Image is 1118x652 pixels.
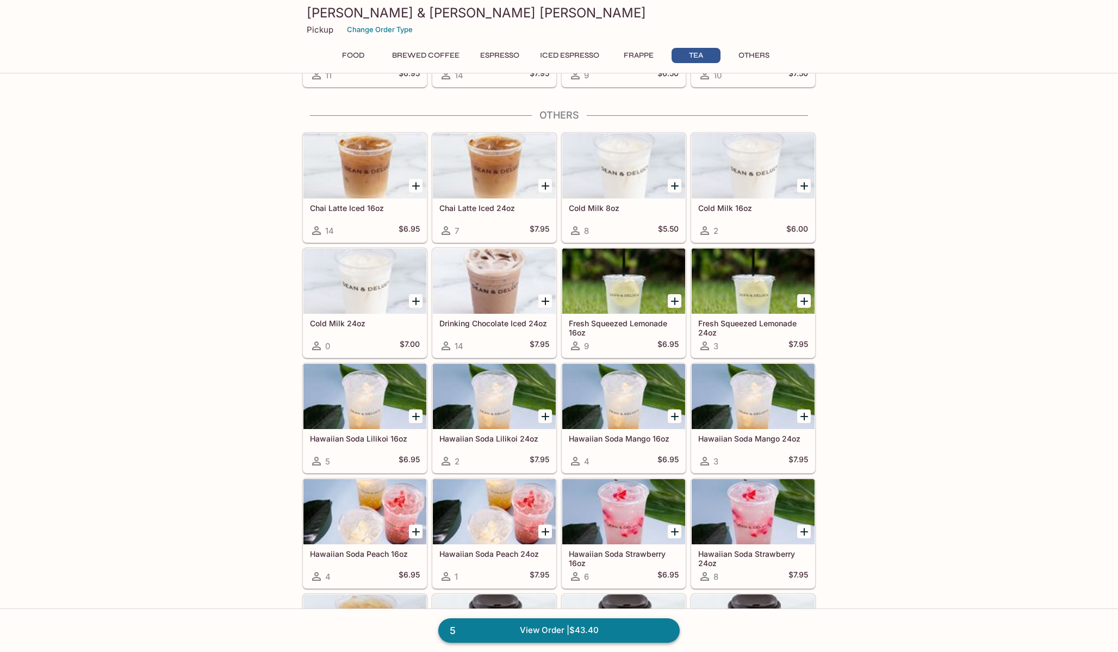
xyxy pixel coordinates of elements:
[455,226,459,236] span: 7
[399,570,420,583] h5: $6.95
[433,364,556,429] div: Hawaiian Soda Lilikoi 24oz
[614,48,663,63] button: Frappe
[432,248,556,358] a: Drinking Chocolate Iced 24oz14$7.95
[439,434,549,443] h5: Hawaiian Soda Lilikoi 24oz
[325,572,331,582] span: 4
[307,4,811,21] h3: [PERSON_NAME] & [PERSON_NAME] [PERSON_NAME]
[562,133,686,243] a: Cold Milk 8oz8$5.50
[788,339,808,352] h5: $7.95
[657,69,679,82] h5: $6.50
[692,249,815,314] div: Fresh Squeezed Lemonade 24oz
[797,179,811,193] button: Add Cold Milk 16oz
[668,294,681,308] button: Add Fresh Squeezed Lemonade 16oz
[310,203,420,213] h5: Chai Latte Iced 16oz
[569,549,679,567] h5: Hawaiian Soda Strawberry 16oz
[668,525,681,538] button: Add Hawaiian Soda Strawberry 16oz
[438,618,680,642] a: 5View Order |$43.40
[530,224,549,237] h5: $7.95
[328,48,377,63] button: Food
[303,479,426,544] div: Hawaiian Soda Peach 16oz
[474,48,525,63] button: Espresso
[713,341,718,351] span: 3
[562,479,686,588] a: Hawaiian Soda Strawberry 16oz6$6.95
[569,319,679,337] h5: Fresh Squeezed Lemonade 16oz
[562,479,685,544] div: Hawaiian Soda Strawberry 16oz
[698,549,808,567] h5: Hawaiian Soda Strawberry 24oz
[797,525,811,538] button: Add Hawaiian Soda Strawberry 24oz
[698,434,808,443] h5: Hawaiian Soda Mango 24oz
[691,363,815,473] a: Hawaiian Soda Mango 24oz3$7.95
[672,48,721,63] button: Tea
[538,179,552,193] button: Add Chai Latte Iced 24oz
[562,133,685,198] div: Cold Milk 8oz
[584,226,589,236] span: 8
[788,69,808,82] h5: $7.50
[409,525,423,538] button: Add Hawaiian Soda Peach 16oz
[439,203,549,213] h5: Chai Latte Iced 24oz
[310,549,420,558] h5: Hawaiian Soda Peach 16oz
[409,179,423,193] button: Add Chai Latte Iced 16oz
[538,525,552,538] button: Add Hawaiian Soda Peach 24oz
[657,570,679,583] h5: $6.95
[691,133,815,243] a: Cold Milk 16oz2$6.00
[668,409,681,423] button: Add Hawaiian Soda Mango 16oz
[325,226,334,236] span: 14
[569,203,679,213] h5: Cold Milk 8oz
[538,409,552,423] button: Add Hawaiian Soda Lilikoi 24oz
[325,456,330,467] span: 5
[530,339,549,352] h5: $7.95
[399,455,420,468] h5: $6.95
[698,319,808,337] h5: Fresh Squeezed Lemonade 24oz
[562,248,686,358] a: Fresh Squeezed Lemonade 16oz9$6.95
[303,248,427,358] a: Cold Milk 24oz0$7.00
[668,179,681,193] button: Add Cold Milk 8oz
[713,226,718,236] span: 2
[562,249,685,314] div: Fresh Squeezed Lemonade 16oz
[303,363,427,473] a: Hawaiian Soda Lilikoi 16oz5$6.95
[658,224,679,237] h5: $5.50
[325,70,332,80] span: 11
[409,409,423,423] button: Add Hawaiian Soda Lilikoi 16oz
[713,70,722,80] span: 10
[432,133,556,243] a: Chai Latte Iced 24oz7$7.95
[692,479,815,544] div: Hawaiian Soda Strawberry 24oz
[786,224,808,237] h5: $6.00
[657,339,679,352] h5: $6.95
[691,479,815,588] a: Hawaiian Soda Strawberry 24oz8$7.95
[303,364,426,429] div: Hawaiian Soda Lilikoi 16oz
[399,69,420,82] h5: $6.95
[303,133,427,243] a: Chai Latte Iced 16oz14$6.95
[433,249,556,314] div: Drinking Chocolate Iced 24oz
[342,21,418,38] button: Change Order Type
[713,572,718,582] span: 8
[307,24,333,35] p: Pickup
[455,341,463,351] span: 14
[439,549,549,558] h5: Hawaiian Soda Peach 24oz
[325,341,330,351] span: 0
[386,48,465,63] button: Brewed Coffee
[455,572,458,582] span: 1
[399,224,420,237] h5: $6.95
[310,319,420,328] h5: Cold Milk 24oz
[310,434,420,443] h5: Hawaiian Soda Lilikoi 16oz
[797,294,811,308] button: Add Fresh Squeezed Lemonade 24oz
[657,455,679,468] h5: $6.95
[439,319,549,328] h5: Drinking Chocolate Iced 24oz
[534,48,605,63] button: Iced Espresso
[530,69,549,82] h5: $7.95
[698,203,808,213] h5: Cold Milk 16oz
[433,479,556,544] div: Hawaiian Soda Peach 24oz
[584,341,589,351] span: 9
[797,409,811,423] button: Add Hawaiian Soda Mango 24oz
[729,48,778,63] button: Others
[303,249,426,314] div: Cold Milk 24oz
[530,455,549,468] h5: $7.95
[788,570,808,583] h5: $7.95
[692,133,815,198] div: Cold Milk 16oz
[562,364,685,429] div: Hawaiian Soda Mango 16oz
[433,133,556,198] div: Chai Latte Iced 24oz
[692,364,815,429] div: Hawaiian Soda Mango 24oz
[409,294,423,308] button: Add Cold Milk 24oz
[562,363,686,473] a: Hawaiian Soda Mango 16oz4$6.95
[443,623,462,638] span: 5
